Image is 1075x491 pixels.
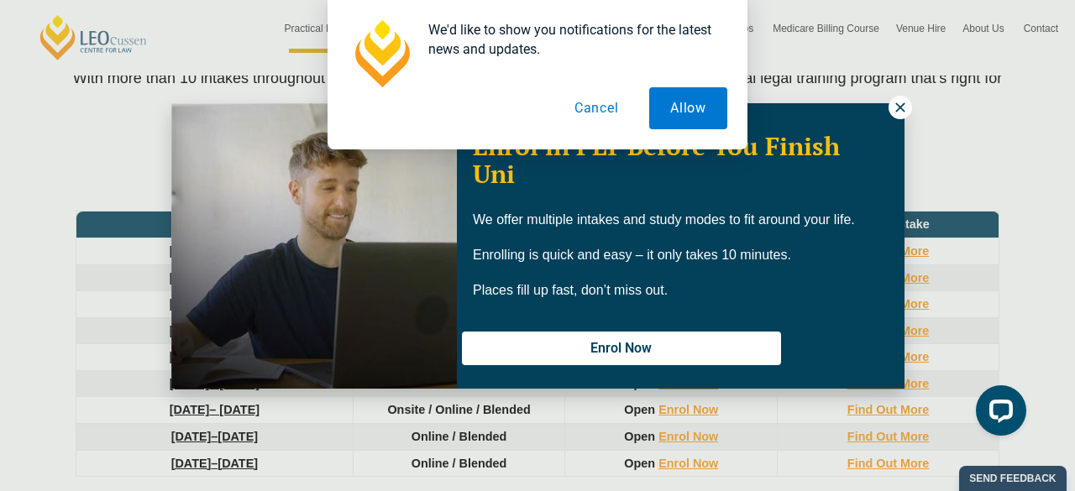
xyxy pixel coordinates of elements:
span: Enrol in PLT Before You Finish Uni [473,129,840,191]
span: We offer multiple intakes and study modes to fit around your life. [473,212,855,227]
iframe: LiveChat chat widget [962,379,1033,449]
span: Places fill up fast, don’t miss out. [473,283,668,297]
button: Cancel [553,87,640,129]
button: Enrol Now [462,332,781,365]
img: Woman in yellow blouse holding folders looking to the right and smiling [171,103,457,389]
button: Allow [649,87,727,129]
div: We'd like to show you notifications for the latest news and updates. [415,20,727,59]
span: Enrolling is quick and easy – it only takes 10 minutes. [473,248,791,262]
img: notification icon [348,20,415,87]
